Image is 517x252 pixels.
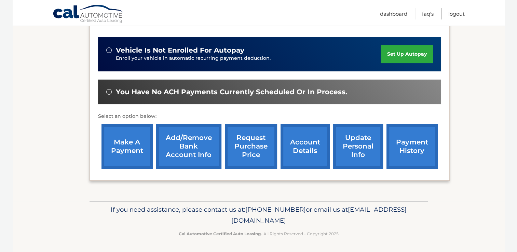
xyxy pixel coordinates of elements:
p: - All Rights Reserved - Copyright 2025 [94,230,423,237]
a: set up autopay [381,45,433,63]
img: alert-white.svg [106,47,112,53]
span: [PHONE_NUMBER] [245,206,306,213]
p: Enroll your vehicle in automatic recurring payment deduction. [116,55,381,62]
a: Cal Automotive [53,4,124,24]
strong: Cal Automotive Certified Auto Leasing [179,231,261,236]
a: Add/Remove bank account info [156,124,221,169]
a: Logout [448,8,465,19]
a: make a payment [101,124,153,169]
a: FAQ's [422,8,434,19]
a: update personal info [333,124,383,169]
a: request purchase price [225,124,277,169]
a: payment history [386,124,438,169]
p: Select an option below: [98,112,441,121]
span: [EMAIL_ADDRESS][DOMAIN_NAME] [231,206,407,224]
span: vehicle is not enrolled for autopay [116,46,244,55]
a: Dashboard [380,8,407,19]
a: account details [281,124,330,169]
p: If you need assistance, please contact us at: or email us at [94,204,423,226]
span: You have no ACH payments currently scheduled or in process. [116,88,347,96]
img: alert-white.svg [106,89,112,95]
